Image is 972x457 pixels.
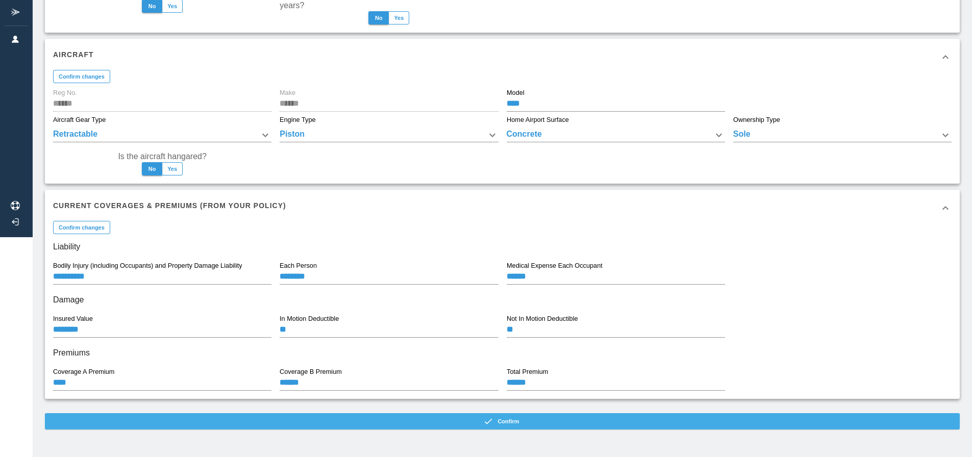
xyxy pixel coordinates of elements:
label: Model [507,88,525,97]
div: Current Coverages & Premiums (from your policy) [45,190,960,226]
label: Bodily Injury (including Occupants) and Property Damage Liability [53,261,242,270]
label: Make [280,88,295,97]
button: No [142,162,162,175]
div: Sole [733,128,952,142]
div: Concrete [507,128,725,142]
h6: Current Coverages & Premiums (from your policy) [53,200,286,211]
button: Confirm changes [53,70,110,83]
label: Coverage B Premium [280,367,342,376]
h6: Liability [53,240,952,254]
button: No [368,11,389,24]
label: Ownership Type [733,115,780,124]
button: Confirm [45,413,960,429]
h6: Premiums [53,346,952,360]
label: Total Premium [507,367,548,376]
label: Reg No. [53,88,77,97]
button: Confirm changes [53,221,110,234]
label: Each Person [280,261,317,270]
label: Coverage A Premium [53,367,114,376]
label: Engine Type [280,115,316,124]
label: Medical Expense Each Occupant [507,261,603,270]
button: Yes [388,11,409,24]
label: Not In Motion Deductible [507,314,578,323]
div: Aircraft [45,39,960,75]
h6: Aircraft [53,49,94,60]
button: Yes [162,162,183,175]
div: Retractable [53,128,271,142]
label: In Motion Deductible [280,314,339,323]
div: Piston [280,128,498,142]
label: Is the aircraft hangared? [118,150,206,162]
label: Insured Value [53,314,93,323]
label: Home Airport Surface [507,115,569,124]
h6: Damage [53,293,952,307]
label: Aircraft Gear Type [53,115,106,124]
